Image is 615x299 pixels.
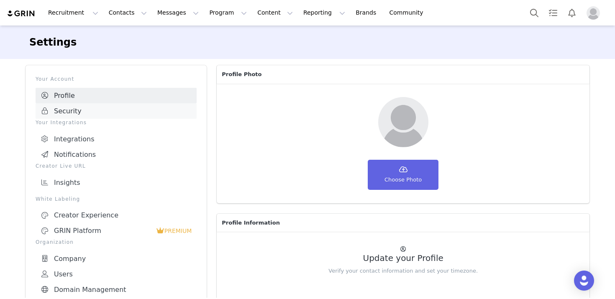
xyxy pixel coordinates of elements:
[582,6,608,20] button: Profile
[36,223,197,238] a: GRIN Platform PREMIUM
[36,131,197,147] a: Integrations
[164,227,192,234] span: PREMIUM
[384,176,422,184] span: Choose Photo
[36,208,197,223] a: Creator Experience
[204,3,252,22] button: Program
[574,271,594,291] div: Open Intercom Messenger
[222,219,280,227] span: Profile Information
[41,211,192,220] div: Creator Experience
[36,251,197,266] a: Company
[152,3,204,22] button: Messages
[36,195,197,203] p: White Labeling
[384,3,432,22] a: Community
[36,103,197,119] a: Security
[43,3,103,22] button: Recruitment
[36,282,197,297] a: Domain Management
[36,162,197,170] p: Creator Live URL
[230,267,576,275] p: Verify your contact information and set your timezone.
[36,147,197,162] a: Notifications
[222,70,261,79] span: Profile Photo
[36,75,197,83] p: Your Account
[7,10,36,18] img: grin logo
[544,3,562,22] a: Tasks
[378,97,428,147] img: Your picture
[104,3,152,22] button: Contacts
[36,119,197,126] p: Your Integrations
[36,238,197,246] p: Organization
[36,266,197,282] a: Users
[36,175,197,190] a: Insights
[230,253,576,263] h2: Update your Profile
[563,3,581,22] button: Notifications
[252,3,298,22] button: Content
[525,3,543,22] button: Search
[36,88,197,103] a: Profile
[351,3,384,22] a: Brands
[41,227,156,235] div: GRIN Platform
[587,6,600,20] img: placeholder-profile.jpg
[298,3,350,22] button: Reporting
